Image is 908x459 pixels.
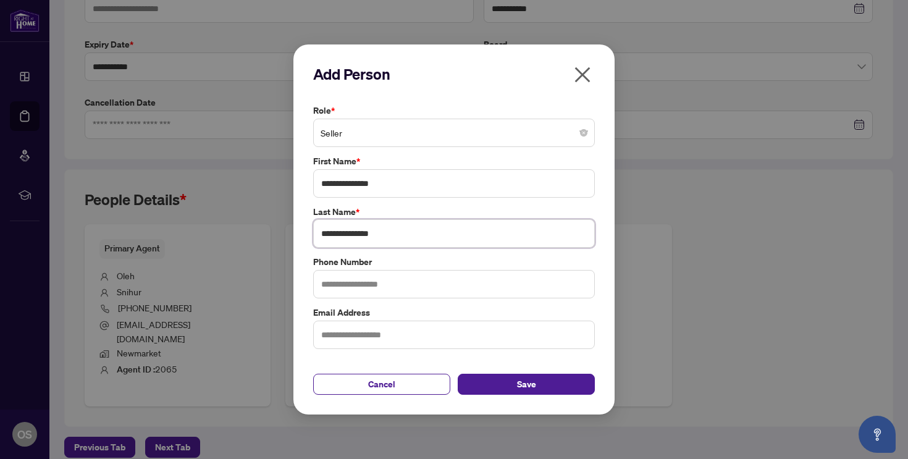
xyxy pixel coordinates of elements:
button: Cancel [313,374,450,395]
span: Cancel [368,374,395,394]
span: Seller [321,121,587,145]
label: Email Address [313,306,595,319]
span: close-circle [580,129,587,137]
label: Role [313,104,595,117]
button: Open asap [859,416,896,453]
h2: Add Person [313,64,595,84]
span: close [573,65,592,85]
label: First Name [313,154,595,168]
label: Phone Number [313,255,595,269]
button: Save [458,374,595,395]
span: Save [517,374,536,394]
label: Last Name [313,205,595,219]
